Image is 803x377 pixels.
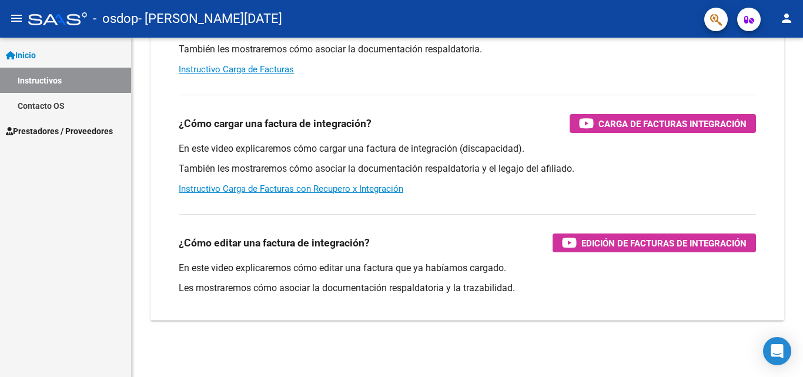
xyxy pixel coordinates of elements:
[179,142,756,155] p: En este video explicaremos cómo cargar una factura de integración (discapacidad).
[93,6,138,32] span: - osdop
[553,233,756,252] button: Edición de Facturas de integración
[6,125,113,138] span: Prestadores / Proveedores
[179,64,294,75] a: Instructivo Carga de Facturas
[179,162,756,175] p: También les mostraremos cómo asociar la documentación respaldatoria y el legajo del afiliado.
[763,337,791,365] div: Open Intercom Messenger
[179,184,403,194] a: Instructivo Carga de Facturas con Recupero x Integración
[179,43,756,56] p: También les mostraremos cómo asociar la documentación respaldatoria.
[179,235,370,251] h3: ¿Cómo editar una factura de integración?
[9,11,24,25] mat-icon: menu
[138,6,282,32] span: - [PERSON_NAME][DATE]
[179,262,756,275] p: En este video explicaremos cómo editar una factura que ya habíamos cargado.
[179,115,372,132] h3: ¿Cómo cargar una factura de integración?
[179,282,756,295] p: Les mostraremos cómo asociar la documentación respaldatoria y la trazabilidad.
[6,49,36,62] span: Inicio
[581,236,747,251] span: Edición de Facturas de integración
[598,116,747,131] span: Carga de Facturas Integración
[570,114,756,133] button: Carga de Facturas Integración
[779,11,794,25] mat-icon: person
